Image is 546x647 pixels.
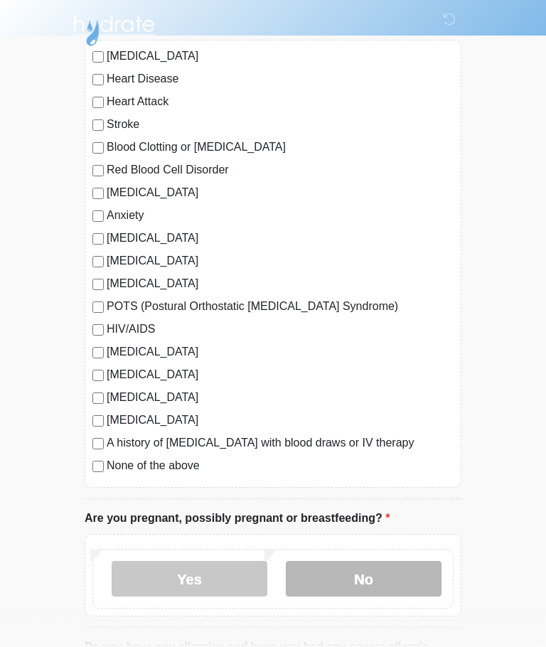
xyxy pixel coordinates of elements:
label: Stroke [107,116,454,133]
input: [MEDICAL_DATA] [92,370,104,381]
input: Stroke [92,119,104,131]
input: [MEDICAL_DATA] [92,347,104,358]
label: Yes [112,561,267,597]
label: [MEDICAL_DATA] [107,252,454,269]
label: Blood Clotting or [MEDICAL_DATA] [107,139,454,156]
input: Red Blood Cell Disorder [92,165,104,176]
input: [MEDICAL_DATA] [92,415,104,427]
input: A history of [MEDICAL_DATA] with blood draws or IV therapy [92,438,104,449]
input: [MEDICAL_DATA] [92,392,104,404]
input: None of the above [92,461,104,472]
input: Heart Attack [92,97,104,108]
input: [MEDICAL_DATA] [92,188,104,199]
label: [MEDICAL_DATA] [107,343,454,360]
label: POTS (Postural Orthostatic [MEDICAL_DATA] Syndrome) [107,298,454,315]
label: HIV/AIDS [107,321,454,338]
input: [MEDICAL_DATA] [92,279,104,290]
label: [MEDICAL_DATA] [107,275,454,292]
input: [MEDICAL_DATA] [92,233,104,245]
img: Hydrate IV Bar - Arcadia Logo [70,11,157,47]
input: Blood Clotting or [MEDICAL_DATA] [92,142,104,154]
label: No [286,561,441,597]
label: [MEDICAL_DATA] [107,230,454,247]
input: Heart Disease [92,74,104,85]
label: Red Blood Cell Disorder [107,161,454,178]
label: [MEDICAL_DATA] [107,412,454,429]
input: HIV/AIDS [92,324,104,336]
label: Are you pregnant, possibly pregnant or breastfeeding? [85,510,390,527]
label: Anxiety [107,207,454,224]
label: [MEDICAL_DATA] [107,366,454,383]
input: Anxiety [92,210,104,222]
label: None of the above [107,457,454,474]
input: [MEDICAL_DATA] [92,256,104,267]
label: Heart Disease [107,70,454,87]
input: POTS (Postural Orthostatic [MEDICAL_DATA] Syndrome) [92,301,104,313]
label: A history of [MEDICAL_DATA] with blood draws or IV therapy [107,434,454,451]
label: [MEDICAL_DATA] [107,389,454,406]
label: [MEDICAL_DATA] [107,184,454,201]
label: Heart Attack [107,93,454,110]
